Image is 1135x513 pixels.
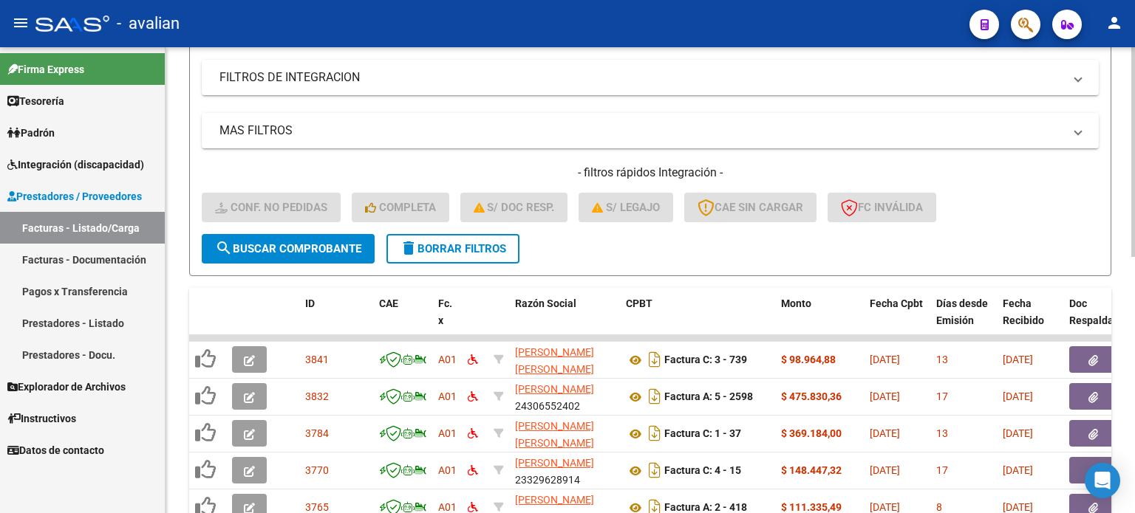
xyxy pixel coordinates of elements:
span: Prestadores / Proveedores [7,188,142,204]
h4: - filtros rápidos Integración - [202,165,1099,181]
span: Completa [365,201,436,214]
datatable-header-cell: CAE [373,288,432,353]
i: Descargar documento [645,385,664,408]
span: 17 [936,464,948,476]
span: 3770 [305,464,329,476]
strong: Factura A: 5 - 2598 [664,391,753,403]
datatable-header-cell: CPBT [620,288,775,353]
strong: $ 475.830,36 [781,390,842,402]
mat-panel-title: MAS FILTROS [219,123,1063,139]
span: Días desde Emisión [936,297,988,326]
span: A01 [438,501,457,513]
span: CAE [379,297,398,309]
span: CAE SIN CARGAR [698,201,803,214]
i: Descargar documento [645,458,664,482]
span: Razón Social [515,297,576,309]
span: [PERSON_NAME] [515,494,594,506]
span: Borrar Filtros [400,242,506,255]
span: CPBT [626,297,652,309]
mat-expansion-panel-header: MAS FILTROS [202,113,1099,148]
strong: Factura C: 3 - 739 [664,354,747,366]
span: 3784 [305,427,329,439]
span: [DATE] [1003,354,1033,365]
mat-icon: person [1105,14,1123,32]
span: Fecha Cpbt [870,297,923,309]
span: A01 [438,464,457,476]
span: Instructivos [7,410,76,427]
span: [DATE] [870,464,900,476]
span: [DATE] [870,427,900,439]
button: S/ legajo [579,193,673,222]
datatable-header-cell: ID [299,288,373,353]
span: ID [305,297,315,309]
span: 13 [936,427,948,439]
strong: Factura C: 1 - 37 [664,428,741,440]
span: [DATE] [1003,464,1033,476]
span: Fc. x [438,297,452,326]
span: S/ Doc Resp. [474,201,555,214]
span: - avalian [117,7,180,40]
div: 27341010344 [515,344,614,375]
mat-expansion-panel-header: FILTROS DE INTEGRACION [202,60,1099,95]
span: Fecha Recibido [1003,297,1044,326]
span: Monto [781,297,811,309]
span: [PERSON_NAME] [PERSON_NAME] [515,420,594,449]
strong: $ 369.184,00 [781,427,842,439]
strong: $ 98.964,88 [781,354,836,365]
datatable-header-cell: Razón Social [509,288,620,353]
button: Borrar Filtros [386,234,519,264]
span: [PERSON_NAME] [515,457,594,469]
span: Integración (discapacidad) [7,156,144,173]
span: [DATE] [1003,390,1033,402]
button: FC Inválida [828,193,936,222]
span: [PERSON_NAME] [515,383,594,395]
button: CAE SIN CARGAR [684,193,817,222]
i: Descargar documento [645,421,664,445]
button: S/ Doc Resp. [460,193,568,222]
span: 13 [936,354,948,365]
span: A01 [438,354,457,365]
datatable-header-cell: Fecha Cpbt [864,288,930,353]
span: Firma Express [7,61,84,78]
mat-icon: delete [400,239,417,257]
span: [DATE] [1003,427,1033,439]
span: Padrón [7,125,55,141]
button: Completa [352,193,449,222]
span: 17 [936,390,948,402]
span: FC Inválida [841,201,923,214]
span: [DATE] [870,501,900,513]
button: Conf. no pedidas [202,193,341,222]
strong: $ 111.335,49 [781,501,842,513]
div: 23329628914 [515,455,614,486]
span: A01 [438,427,457,439]
span: Buscar Comprobante [215,242,361,255]
mat-icon: search [215,239,233,257]
div: 27247773814 [515,418,614,449]
span: [DATE] [870,354,900,365]
span: [PERSON_NAME] [PERSON_NAME] [515,346,594,375]
span: 3832 [305,390,329,402]
span: Datos de contacto [7,442,104,458]
span: 8 [936,501,942,513]
span: 3841 [305,354,329,365]
button: Buscar Comprobante [202,234,375,264]
datatable-header-cell: Fc. x [432,288,462,353]
span: Explorador de Archivos [7,379,126,395]
span: [DATE] [1003,501,1033,513]
i: Descargar documento [645,348,664,371]
datatable-header-cell: Días desde Emisión [930,288,997,353]
span: Conf. no pedidas [215,201,327,214]
span: Tesorería [7,93,64,109]
mat-icon: menu [12,14,30,32]
datatable-header-cell: Fecha Recibido [997,288,1063,353]
span: S/ legajo [592,201,660,214]
datatable-header-cell: Monto [775,288,864,353]
strong: $ 148.447,32 [781,464,842,476]
mat-panel-title: FILTROS DE INTEGRACION [219,69,1063,86]
strong: Factura C: 4 - 15 [664,465,741,477]
div: 24306552402 [515,381,614,412]
span: [DATE] [870,390,900,402]
span: 3765 [305,501,329,513]
div: Open Intercom Messenger [1085,463,1120,498]
span: A01 [438,390,457,402]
